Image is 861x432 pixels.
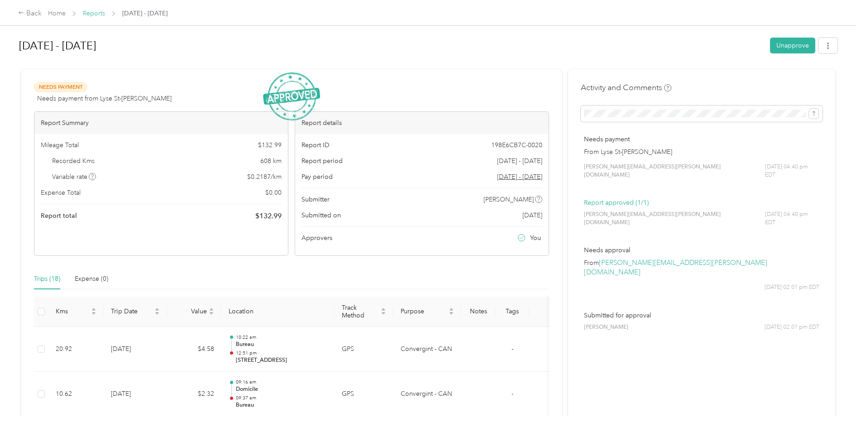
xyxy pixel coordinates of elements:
[236,385,327,394] p: Domicile
[236,395,327,401] p: 09:37 am
[34,274,60,284] div: Trips (18)
[584,323,628,331] span: [PERSON_NAME]
[41,211,77,221] span: Report total
[295,112,549,134] div: Report details
[584,147,819,157] p: From Lyse St-[PERSON_NAME]
[260,156,282,166] span: 608 km
[91,311,96,316] span: caret-down
[34,112,288,134] div: Report Summary
[381,307,386,312] span: caret-up
[584,245,819,255] p: Needs approval
[52,172,96,182] span: Variable rate
[167,372,221,417] td: $2.32
[41,188,81,197] span: Expense Total
[335,297,393,327] th: Track Method
[236,356,327,365] p: [STREET_ADDRESS]
[34,82,87,92] span: Needs Payment
[41,140,79,150] span: Mileage Total
[221,297,335,327] th: Location
[56,307,89,315] span: Kms
[236,401,327,409] p: Bureau
[167,297,221,327] th: Value
[236,350,327,356] p: 12:51 pm
[584,134,819,144] p: Needs payment
[342,304,379,319] span: Track Method
[122,9,167,18] span: [DATE] - [DATE]
[19,35,764,57] h1: Aug 1 - 31, 2025
[236,341,327,349] p: Bureau
[301,233,332,243] span: Approvers
[104,327,167,372] td: [DATE]
[491,140,542,150] span: 198E6CB7C-0020
[258,140,282,150] span: $ 132.99
[581,82,671,93] h4: Activity and Comments
[209,307,214,312] span: caret-up
[167,327,221,372] td: $4.58
[104,372,167,417] td: [DATE]
[75,274,108,284] div: Expense (0)
[810,381,861,432] iframe: Everlance-gr Chat Button Frame
[154,311,160,316] span: caret-down
[584,211,765,226] span: [PERSON_NAME][EMAIL_ADDRESS][PERSON_NAME][DOMAIN_NAME]
[765,323,819,331] span: [DATE] 02:01 pm EDT
[301,140,330,150] span: Report ID
[765,283,819,292] span: [DATE] 02:01 pm EDT
[393,327,461,372] td: Convergint - CAN
[154,307,160,312] span: caret-up
[236,379,327,385] p: 09:16 am
[48,327,104,372] td: 20.92
[512,345,513,353] span: -
[765,211,819,226] span: [DATE] 04:40 pm EDT
[584,198,819,207] p: Report approved (1/1)
[497,172,542,182] span: Go to pay period
[301,211,341,220] span: Submitted on
[512,390,513,398] span: -
[495,297,529,327] th: Tags
[301,156,343,166] span: Report period
[209,311,214,316] span: caret-down
[111,307,153,315] span: Trip Date
[335,372,393,417] td: GPS
[497,156,542,166] span: [DATE] - [DATE]
[393,372,461,417] td: Convergint - CAN
[255,211,282,221] span: $ 132.99
[18,8,42,19] div: Back
[393,297,461,327] th: Purpose
[449,311,454,316] span: caret-down
[301,195,330,204] span: Submitter
[48,372,104,417] td: 10.62
[461,297,495,327] th: Notes
[174,307,207,315] span: Value
[381,311,386,316] span: caret-down
[449,307,454,312] span: caret-up
[584,163,765,179] span: [PERSON_NAME][EMAIL_ADDRESS][PERSON_NAME][DOMAIN_NAME]
[48,10,66,17] a: Home
[584,311,819,320] p: Submitted for approval
[301,172,333,182] span: Pay period
[584,259,767,277] a: [PERSON_NAME][EMAIL_ADDRESS][PERSON_NAME][DOMAIN_NAME]
[770,38,815,53] button: Unapprove
[401,307,447,315] span: Purpose
[104,297,167,327] th: Trip Date
[247,172,282,182] span: $ 0.2187 / km
[91,307,96,312] span: caret-up
[263,72,320,121] img: ApprovedStamp
[765,163,819,179] span: [DATE] 04:40 pm EDT
[83,10,105,17] a: Reports
[37,94,172,103] span: Needs payment from Lyse St-[PERSON_NAME]
[483,195,534,204] span: [PERSON_NAME]
[48,297,104,327] th: Kms
[530,233,541,243] span: You
[265,188,282,197] span: $ 0.00
[335,327,393,372] td: GPS
[522,211,542,220] span: [DATE]
[584,258,819,277] p: From
[236,334,327,341] p: 10:22 am
[52,156,95,166] span: Recorded Kms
